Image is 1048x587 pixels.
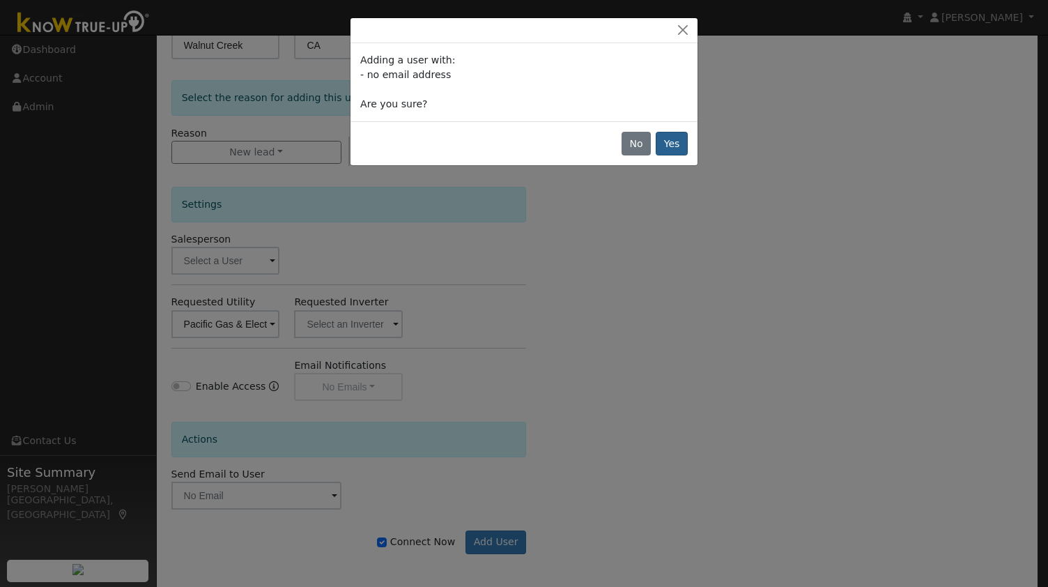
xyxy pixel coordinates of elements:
span: Adding a user with: [360,54,455,66]
button: No [622,132,651,155]
span: Are you sure? [360,98,427,109]
button: Close [673,23,693,38]
span: - no email address [360,69,451,80]
button: Yes [656,132,688,155]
